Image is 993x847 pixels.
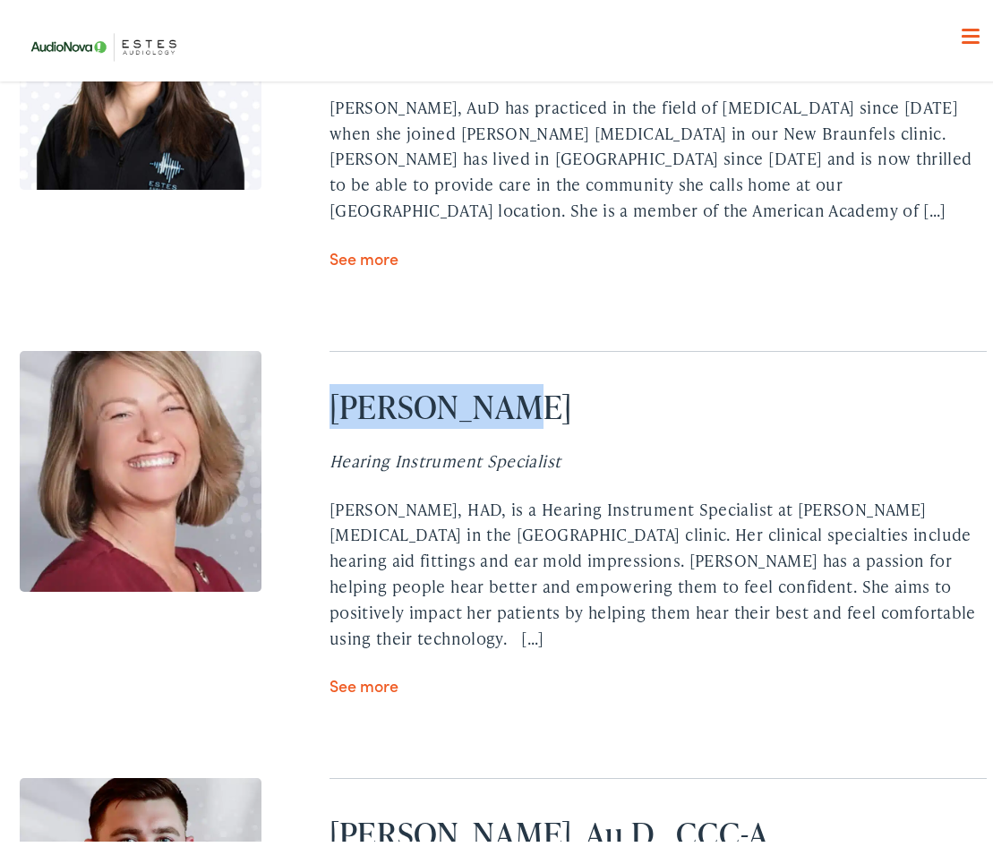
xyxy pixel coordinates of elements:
a: See more [330,242,398,264]
a: See more [330,669,398,691]
div: [PERSON_NAME], HAD, is a Hearing Instrument Specialist at [PERSON_NAME] [MEDICAL_DATA] in the [GE... [330,492,987,646]
i: Hearing Instrument Specialist [330,444,561,466]
h2: [PERSON_NAME] [330,382,987,421]
a: What We Offer [33,72,986,127]
div: [PERSON_NAME], AuD has practiced in the field of [MEDICAL_DATA] since [DATE] when she joined [PER... [330,90,987,218]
